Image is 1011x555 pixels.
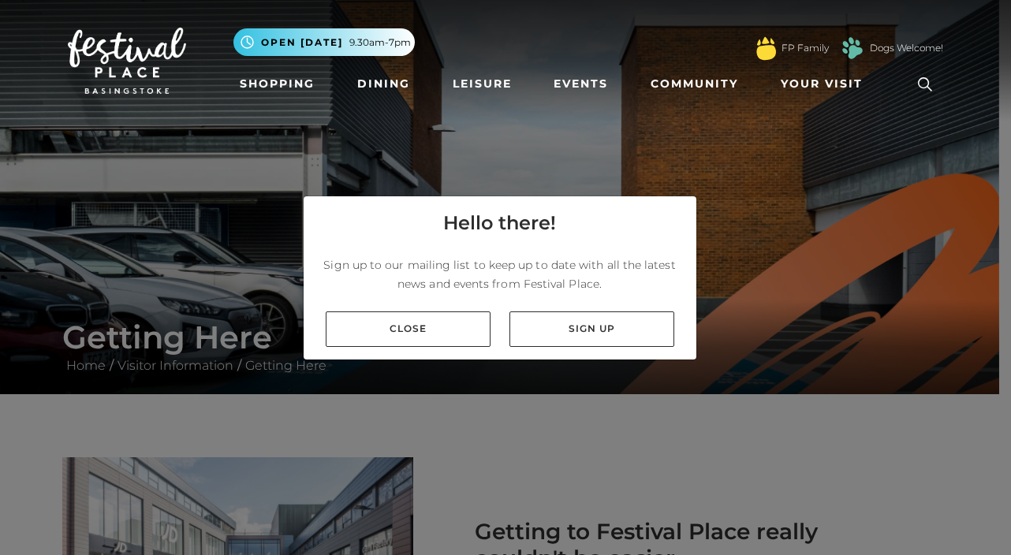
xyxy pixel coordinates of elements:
p: Sign up to our mailing list to keep up to date with all the latest news and events from Festival ... [316,255,684,293]
a: Close [326,311,491,347]
span: 9.30am-7pm [349,35,411,50]
img: Festival Place Logo [68,28,186,94]
span: Your Visit [781,76,863,92]
a: FP Family [782,41,829,55]
span: Open [DATE] [261,35,343,50]
a: Sign up [509,311,674,347]
a: Dining [351,69,416,99]
a: Shopping [233,69,321,99]
a: Leisure [446,69,518,99]
a: Events [547,69,614,99]
a: Dogs Welcome! [870,41,943,55]
a: Community [644,69,744,99]
button: Open [DATE] 9.30am-7pm [233,28,415,56]
a: Your Visit [774,69,877,99]
h4: Hello there! [443,209,556,237]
